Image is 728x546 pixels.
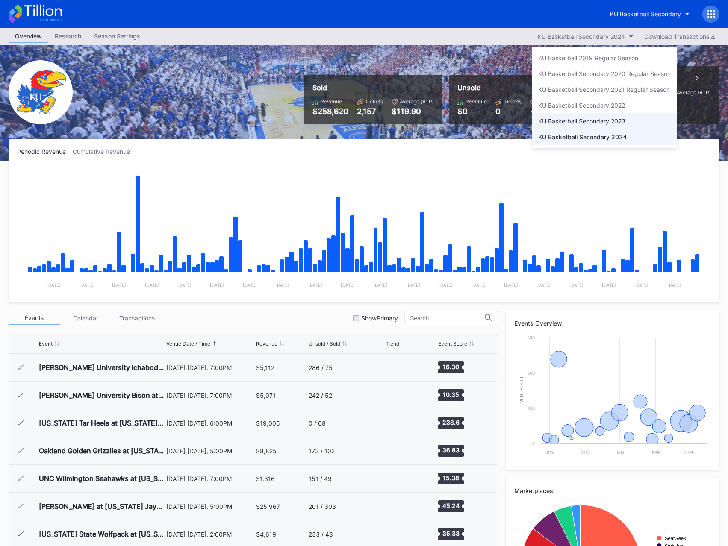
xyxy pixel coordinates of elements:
div: KU Basketball 2019 Regular Season [538,54,638,62]
div: KU Basketball Secondary 2024 [538,133,627,141]
div: KU Basketball Secondary 2020 Regular Season [538,70,671,77]
div: KU Basketball Secondary 2021 Regular Season [538,86,670,93]
div: KU Basketball Secondary 2022 [538,102,625,109]
div: KU Basketball Secondary 2023 [538,117,625,125]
